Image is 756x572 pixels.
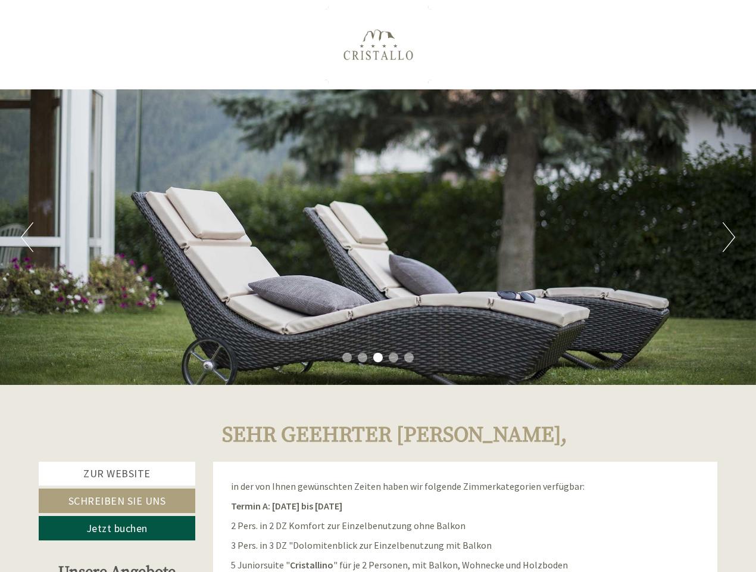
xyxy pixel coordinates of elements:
[231,480,700,493] p: in der von Ihnen gewünschten Zeiten haben wir folgende Zimmerkategorien verfügbar:
[39,489,195,513] a: Schreiben Sie uns
[723,222,735,252] button: Next
[290,559,333,571] strong: Cristallino
[231,539,700,552] p: 3 Pers. in 3 DZ "Dolomitenblick zur Einzelbenutzung mit Balkon
[21,222,33,252] button: Previous
[39,516,195,540] a: Jetzt buchen
[231,558,700,572] p: 5 Juniorsuite " " für je 2 Personen, mit Balkon, Wohnecke und Holzboden
[222,424,567,447] h1: Sehr geehrter [PERSON_NAME],
[39,462,195,486] a: Zur Website
[231,500,342,512] strong: Termin A: [DATE] bis [DATE]
[231,519,700,533] p: 2 Pers. in 2 DZ Komfort zur Einzelbenutzung ohne Balkon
